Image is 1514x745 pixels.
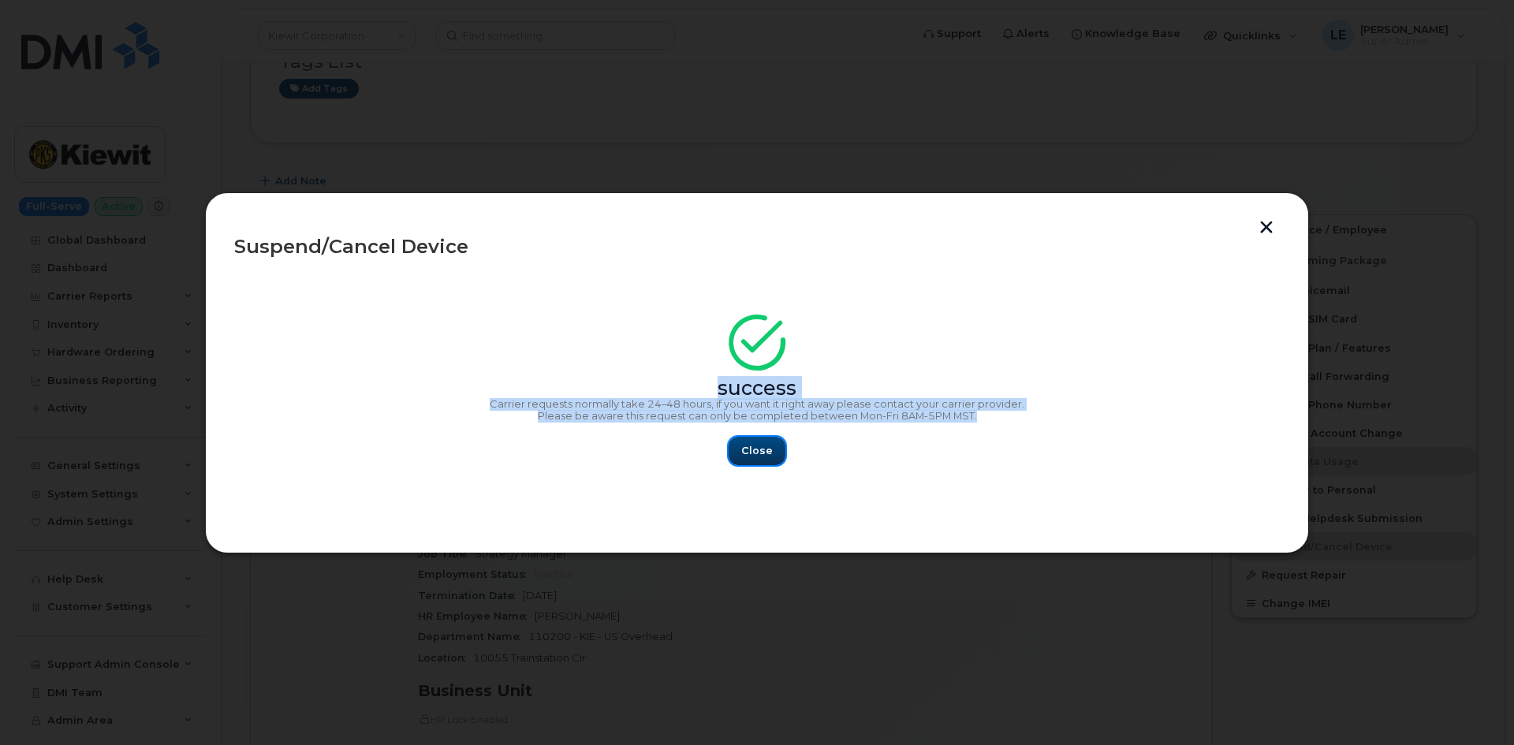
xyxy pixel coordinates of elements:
[234,237,1280,256] div: Suspend/Cancel Device
[234,382,1280,395] div: success
[741,443,773,458] span: Close
[234,410,1280,423] p: Please be aware this request can only be completed between Mon-Fri 8AM-5PM MST.
[234,398,1280,411] p: Carrier requests normally take 24–48 hours, if you want it right away please contact your carrier...
[729,437,785,465] button: Close
[1445,676,1502,733] iframe: Messenger Launcher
